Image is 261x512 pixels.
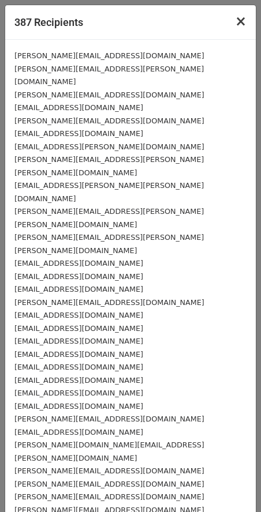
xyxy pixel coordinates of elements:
[14,129,143,138] small: [EMAIL_ADDRESS][DOMAIN_NAME]
[14,155,204,177] small: [PERSON_NAME][EMAIL_ADDRESS][PERSON_NAME][PERSON_NAME][DOMAIN_NAME]
[14,298,204,307] small: [PERSON_NAME][EMAIL_ADDRESS][DOMAIN_NAME]
[235,13,247,29] span: ×
[14,480,204,488] small: [PERSON_NAME][EMAIL_ADDRESS][DOMAIN_NAME]
[14,181,204,203] small: [EMAIL_ADDRESS][PERSON_NAME][PERSON_NAME][DOMAIN_NAME]
[226,5,256,37] button: Close
[14,207,204,229] small: [PERSON_NAME][EMAIL_ADDRESS][PERSON_NAME][PERSON_NAME][DOMAIN_NAME]
[14,233,204,255] small: [PERSON_NAME][EMAIL_ADDRESS][PERSON_NAME][PERSON_NAME][DOMAIN_NAME]
[14,272,143,281] small: [EMAIL_ADDRESS][DOMAIN_NAME]
[14,103,143,112] small: [EMAIL_ADDRESS][DOMAIN_NAME]
[14,428,143,436] small: [EMAIL_ADDRESS][DOMAIN_NAME]
[14,324,143,333] small: [EMAIL_ADDRESS][DOMAIN_NAME]
[14,415,204,423] small: [PERSON_NAME][EMAIL_ADDRESS][DOMAIN_NAME]
[14,142,204,151] small: [EMAIL_ADDRESS][PERSON_NAME][DOMAIN_NAME]
[14,259,143,268] small: [EMAIL_ADDRESS][DOMAIN_NAME]
[14,350,143,359] small: [EMAIL_ADDRESS][DOMAIN_NAME]
[14,389,143,397] small: [EMAIL_ADDRESS][DOMAIN_NAME]
[14,14,83,30] h5: 387 Recipients
[14,51,204,60] small: [PERSON_NAME][EMAIL_ADDRESS][DOMAIN_NAME]
[14,363,143,371] small: [EMAIL_ADDRESS][DOMAIN_NAME]
[14,492,204,501] small: [PERSON_NAME][EMAIL_ADDRESS][DOMAIN_NAME]
[14,91,204,99] small: [PERSON_NAME][EMAIL_ADDRESS][DOMAIN_NAME]
[14,376,143,385] small: [EMAIL_ADDRESS][DOMAIN_NAME]
[14,402,143,411] small: [EMAIL_ADDRESS][DOMAIN_NAME]
[14,337,143,345] small: [EMAIL_ADDRESS][DOMAIN_NAME]
[14,441,204,462] small: [PERSON_NAME][DOMAIN_NAME][EMAIL_ADDRESS][PERSON_NAME][DOMAIN_NAME]
[14,116,204,125] small: [PERSON_NAME][EMAIL_ADDRESS][DOMAIN_NAME]
[203,457,261,512] iframe: Chat Widget
[14,311,143,319] small: [EMAIL_ADDRESS][DOMAIN_NAME]
[14,285,143,293] small: [EMAIL_ADDRESS][DOMAIN_NAME]
[14,65,204,86] small: [PERSON_NAME][EMAIL_ADDRESS][PERSON_NAME][DOMAIN_NAME]
[14,466,204,475] small: [PERSON_NAME][EMAIL_ADDRESS][DOMAIN_NAME]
